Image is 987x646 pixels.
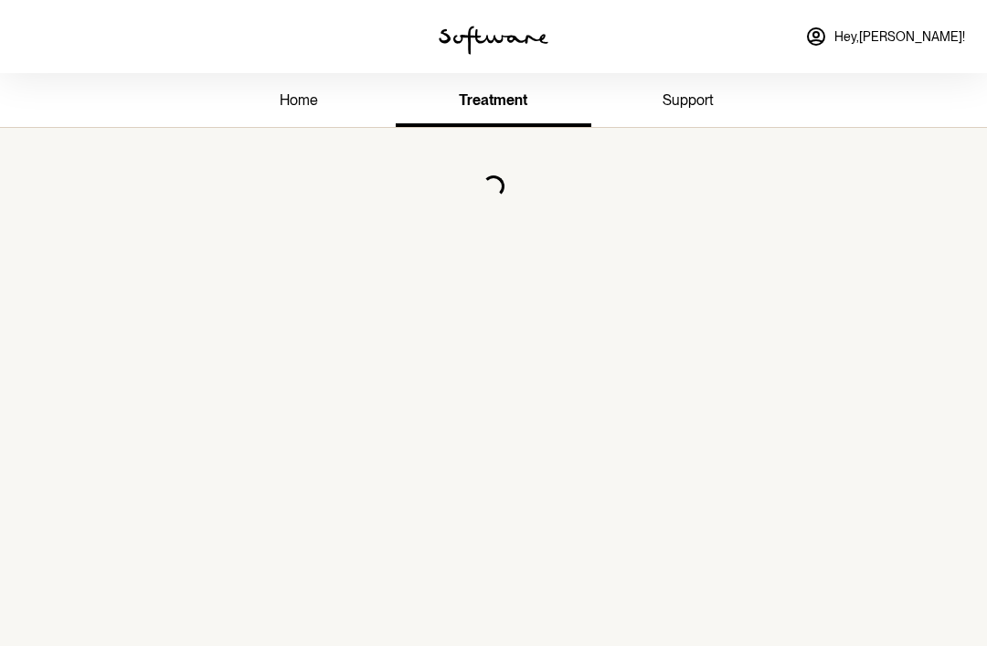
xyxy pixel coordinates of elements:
[834,29,965,45] span: Hey, [PERSON_NAME] !
[396,77,590,127] a: treatment
[794,15,976,58] a: Hey,[PERSON_NAME]!
[201,77,396,127] a: home
[591,77,786,127] a: support
[280,91,318,109] span: home
[439,26,548,55] img: software logo
[663,91,714,109] span: support
[459,91,527,109] span: treatment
